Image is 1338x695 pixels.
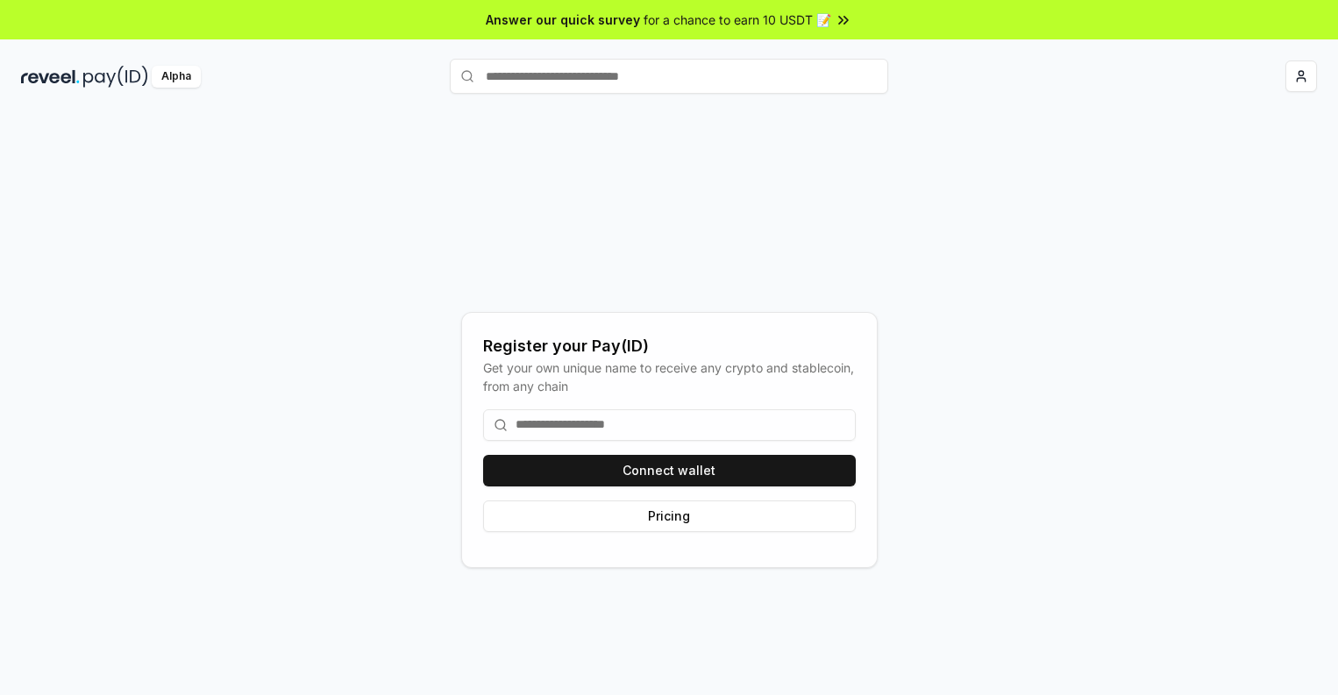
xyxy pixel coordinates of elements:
div: Alpha [152,66,201,88]
span: Answer our quick survey [486,11,640,29]
div: Register your Pay(ID) [483,334,856,358]
span: for a chance to earn 10 USDT 📝 [644,11,831,29]
img: reveel_dark [21,66,80,88]
button: Pricing [483,500,856,532]
button: Connect wallet [483,455,856,486]
div: Get your own unique name to receive any crypto and stablecoin, from any chain [483,358,856,395]
img: pay_id [83,66,148,88]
